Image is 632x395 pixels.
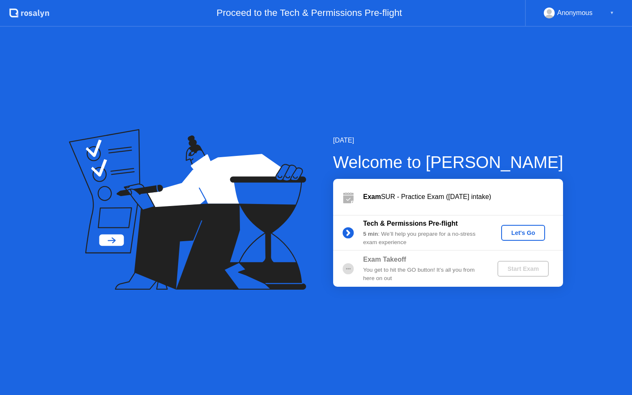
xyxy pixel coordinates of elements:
div: You get to hit the GO button! It’s all you from here on out [363,266,484,283]
div: SUR - Practice Exam ([DATE] intake) [363,192,563,202]
button: Let's Go [501,225,545,241]
div: ▼ [610,8,614,18]
b: Exam [363,193,381,200]
b: Exam Takeoff [363,256,406,263]
b: 5 min [363,231,378,237]
button: Start Exam [497,261,549,277]
div: Start Exam [501,265,545,272]
div: Let's Go [505,229,542,236]
div: Anonymous [557,8,593,18]
div: [DATE] [333,135,563,145]
b: Tech & Permissions Pre-flight [363,220,458,227]
div: : We’ll help you prepare for a no-stress exam experience [363,230,484,247]
div: Welcome to [PERSON_NAME] [333,150,563,175]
